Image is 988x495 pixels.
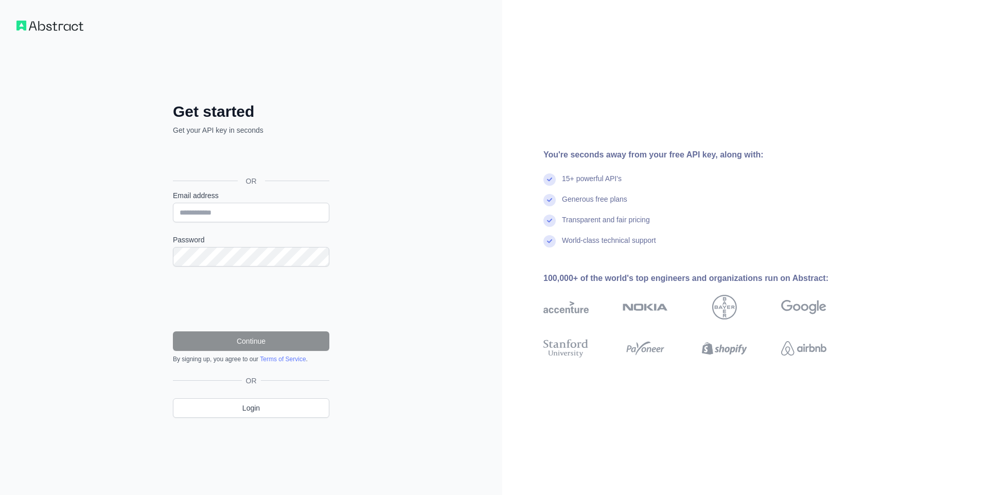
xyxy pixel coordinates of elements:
[562,194,627,215] div: Generous free plans
[173,398,329,418] a: Login
[562,173,622,194] div: 15+ powerful API's
[173,331,329,351] button: Continue
[543,215,556,227] img: check mark
[543,272,859,285] div: 100,000+ of the world's top engineers and organizations run on Abstract:
[543,194,556,206] img: check mark
[260,356,306,363] a: Terms of Service
[173,190,329,201] label: Email address
[623,337,668,360] img: payoneer
[543,149,859,161] div: You're seconds away from your free API key, along with:
[702,337,747,360] img: shopify
[543,337,589,360] img: stanford university
[173,279,329,319] iframe: reCAPTCHA
[623,295,668,320] img: nokia
[173,355,329,363] div: By signing up, you agree to our .
[242,376,261,386] span: OR
[543,235,556,247] img: check mark
[16,21,83,31] img: Workflow
[173,235,329,245] label: Password
[781,337,826,360] img: airbnb
[543,173,556,186] img: check mark
[712,295,737,320] img: bayer
[562,235,656,256] div: World-class technical support
[238,176,265,186] span: OR
[781,295,826,320] img: google
[168,147,332,169] iframe: Google ile Oturum Açma Düğmesi
[562,215,650,235] div: Transparent and fair pricing
[173,125,329,135] p: Get your API key in seconds
[173,102,329,121] h2: Get started
[543,295,589,320] img: accenture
